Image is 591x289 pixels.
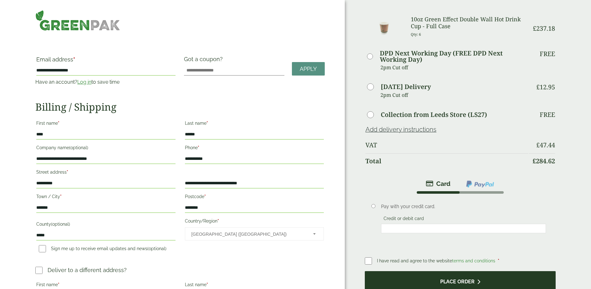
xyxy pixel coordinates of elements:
[381,216,426,223] label: Credit or debit card
[452,258,495,263] a: terms and conditions
[217,218,219,223] abbr: required
[377,258,497,263] span: I have read and agree to the website
[58,121,59,126] abbr: required
[185,227,324,240] span: Country/Region
[536,141,555,149] bdi: 47.44
[77,79,91,85] a: Log in
[365,138,528,153] th: VAT
[67,170,68,175] abbr: required
[536,83,555,91] bdi: 12.95
[426,180,451,187] img: stripe.png
[532,157,555,165] bdi: 284.62
[498,258,499,263] abbr: required
[533,24,555,33] bdi: 237.18
[73,56,75,63] abbr: required
[36,119,175,129] label: First name
[466,180,495,188] img: ppcp-gateway.png
[185,192,324,203] label: Postcode
[365,153,528,169] th: Total
[533,24,536,33] span: £
[36,246,169,253] label: Sign me up to receive email updates and news
[380,50,528,63] label: DPD Next Working Day (FREE DPD Next Working Day)
[69,145,88,150] span: (optional)
[292,62,325,76] a: Apply
[536,83,540,91] span: £
[35,78,176,86] p: Have an account? to save time
[380,90,528,100] p: 2pm Cut off
[204,194,206,199] abbr: required
[206,121,208,126] abbr: required
[206,282,208,287] abbr: required
[365,126,436,133] a: Add delivery instructions
[540,111,555,118] p: Free
[185,143,324,154] label: Phone
[381,84,431,90] label: [DATE] Delivery
[36,220,175,230] label: County
[381,203,546,210] p: Pay with your credit card.
[36,168,175,178] label: Street address
[48,266,127,274] p: Deliver to a different address?
[536,141,540,149] span: £
[35,10,120,31] img: GreenPak Supplies
[60,194,62,199] abbr: required
[185,217,324,227] label: Country/Region
[540,50,555,58] p: Free
[380,63,528,72] p: 2pm Cut off
[51,222,70,227] span: (optional)
[35,101,325,113] h2: Billing / Shipping
[411,32,421,37] small: Qty: 6
[147,246,166,251] span: (optional)
[191,228,305,241] span: United Kingdom (UK)
[383,226,544,231] iframe: Secure card payment input frame
[532,157,536,165] span: £
[300,66,317,72] span: Apply
[36,57,175,66] label: Email address
[58,282,59,287] abbr: required
[411,16,528,29] h3: 10oz Green Effect Double Wall Hot Drink Cup - Full Case
[36,192,175,203] label: Town / City
[184,56,225,66] label: Got a coupon?
[39,245,46,252] input: Sign me up to receive email updates and news(optional)
[381,112,487,118] label: Collection from Leeds Store (LS27)
[198,145,199,150] abbr: required
[36,143,175,154] label: Company name
[185,119,324,129] label: Last name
